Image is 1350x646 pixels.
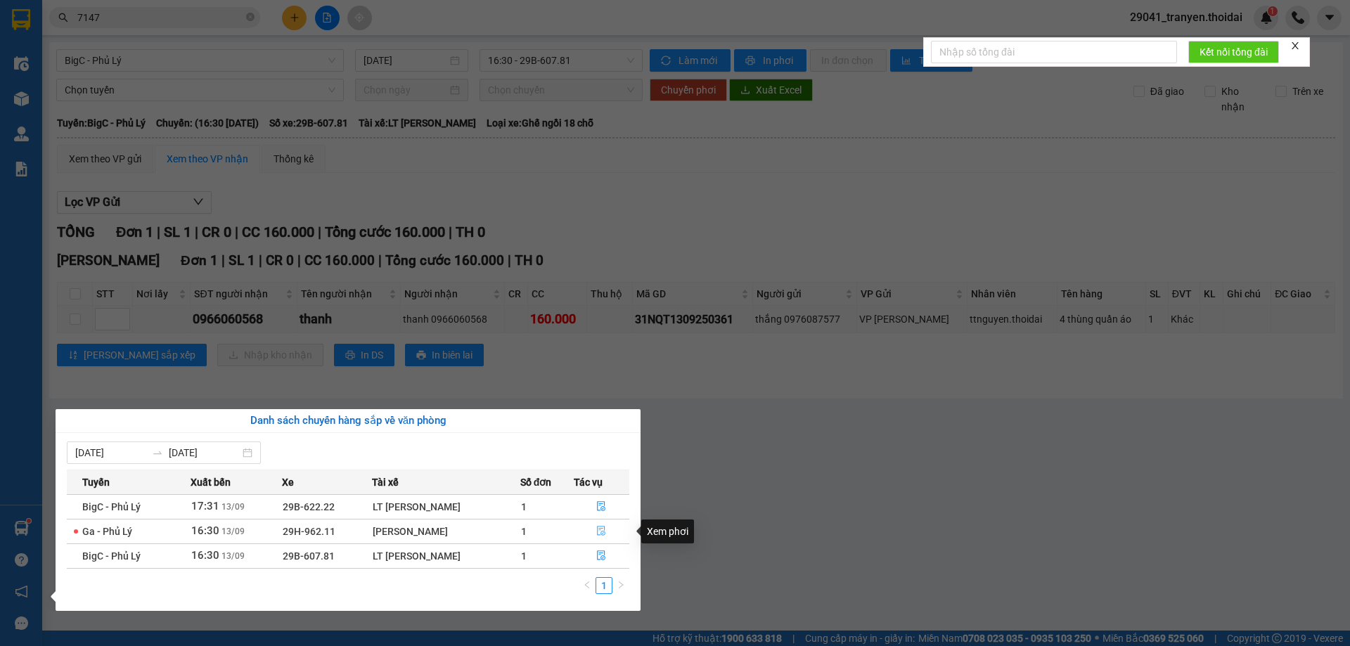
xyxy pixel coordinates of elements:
span: 1 [521,526,527,537]
span: Ga - Phủ Lý [82,526,132,537]
span: right [617,581,625,589]
span: Tài xế [372,474,399,490]
span: BigC - Phủ Lý [82,501,141,512]
button: file-done [574,496,629,518]
span: 29B-622.22 [283,501,335,512]
span: file-done [596,526,606,537]
span: 29H-962.11 [283,526,335,537]
button: file-done [574,520,629,543]
div: [PERSON_NAME] [373,524,520,539]
li: Previous Page [579,577,596,594]
input: Nhập số tổng đài [931,41,1177,63]
button: right [612,577,629,594]
span: 16:30 [191,549,219,562]
li: 1 [596,577,612,594]
span: BigC - Phủ Lý [82,550,141,562]
input: Từ ngày [75,445,146,460]
a: 1 [596,578,612,593]
button: Kết nối tổng đài [1188,41,1279,63]
button: left [579,577,596,594]
button: file-done [574,545,629,567]
span: 13/09 [221,527,245,536]
span: 16:30 [191,524,219,537]
span: 1 [521,501,527,512]
span: 13/09 [221,502,245,512]
span: Xe [282,474,294,490]
span: Số đơn [520,474,552,490]
span: 13/09 [221,551,245,561]
span: 1 [521,550,527,562]
span: Tác vụ [574,474,603,490]
div: Danh sách chuyến hàng sắp về văn phòng [67,413,629,429]
span: Tuyến [82,474,110,490]
span: file-done [596,501,606,512]
span: close [1290,41,1300,51]
span: left [583,581,591,589]
span: Kết nối tổng đài [1200,44,1268,60]
span: 17:31 [191,500,219,512]
span: 29B-607.81 [283,550,335,562]
div: LT [PERSON_NAME] [373,499,520,515]
div: Xem phơi [641,519,694,543]
li: Next Page [612,577,629,594]
span: Xuất bến [191,474,231,490]
span: to [152,447,163,458]
div: LT [PERSON_NAME] [373,548,520,564]
span: file-done [596,550,606,562]
input: Đến ngày [169,445,240,460]
span: swap-right [152,447,163,458]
